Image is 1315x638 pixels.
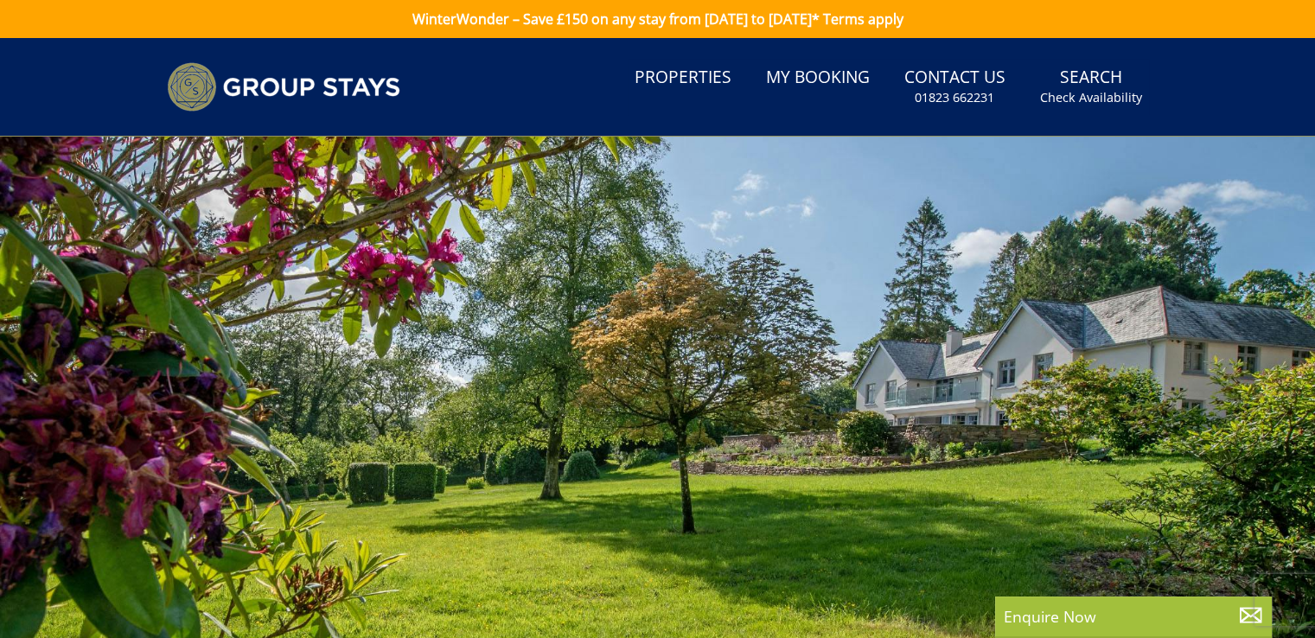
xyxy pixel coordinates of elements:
[628,59,738,98] a: Properties
[897,59,1012,115] a: Contact Us01823 662231
[1040,89,1142,106] small: Check Availability
[915,89,994,106] small: 01823 662231
[1004,605,1263,628] p: Enquire Now
[1033,59,1149,115] a: SearchCheck Availability
[759,59,877,98] a: My Booking
[167,62,400,112] img: Group Stays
